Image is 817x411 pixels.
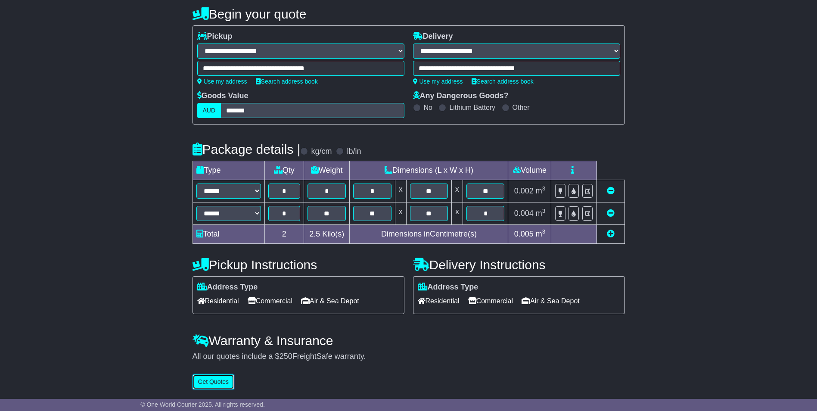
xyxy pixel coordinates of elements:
[508,161,551,180] td: Volume
[309,230,320,238] span: 2.5
[607,230,615,238] a: Add new item
[542,228,546,235] sup: 3
[193,161,264,180] td: Type
[468,294,513,308] span: Commercial
[607,187,615,195] a: Remove this item
[197,91,249,101] label: Goods Value
[193,7,625,21] h4: Begin your quote
[418,294,460,308] span: Residential
[542,208,546,214] sup: 3
[248,294,292,308] span: Commercial
[413,32,453,41] label: Delivery
[542,185,546,192] sup: 3
[301,294,359,308] span: Air & Sea Depot
[607,209,615,218] a: Remove this item
[264,225,304,244] td: 2
[472,78,534,85] a: Search address book
[197,294,239,308] span: Residential
[193,258,404,272] h4: Pickup Instructions
[304,225,350,244] td: Kilo(s)
[193,374,235,389] button: Get Quotes
[193,333,625,348] h4: Warranty & Insurance
[514,187,534,195] span: 0.002
[264,161,304,180] td: Qty
[536,187,546,195] span: m
[197,283,258,292] label: Address Type
[395,180,406,202] td: x
[304,161,350,180] td: Weight
[197,32,233,41] label: Pickup
[193,225,264,244] td: Total
[413,91,509,101] label: Any Dangerous Goods?
[514,209,534,218] span: 0.004
[140,401,265,408] span: © One World Courier 2025. All rights reserved.
[193,352,625,361] div: All our quotes include a $ FreightSafe warranty.
[413,258,625,272] h4: Delivery Instructions
[256,78,318,85] a: Search address book
[424,103,432,112] label: No
[350,161,508,180] td: Dimensions (L x W x H)
[449,103,495,112] label: Lithium Battery
[280,352,292,361] span: 250
[395,202,406,225] td: x
[452,180,463,202] td: x
[522,294,580,308] span: Air & Sea Depot
[311,147,332,156] label: kg/cm
[350,225,508,244] td: Dimensions in Centimetre(s)
[197,103,221,118] label: AUD
[347,147,361,156] label: lb/in
[536,230,546,238] span: m
[413,78,463,85] a: Use my address
[418,283,478,292] label: Address Type
[193,142,301,156] h4: Package details |
[513,103,530,112] label: Other
[197,78,247,85] a: Use my address
[452,202,463,225] td: x
[536,209,546,218] span: m
[514,230,534,238] span: 0.005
